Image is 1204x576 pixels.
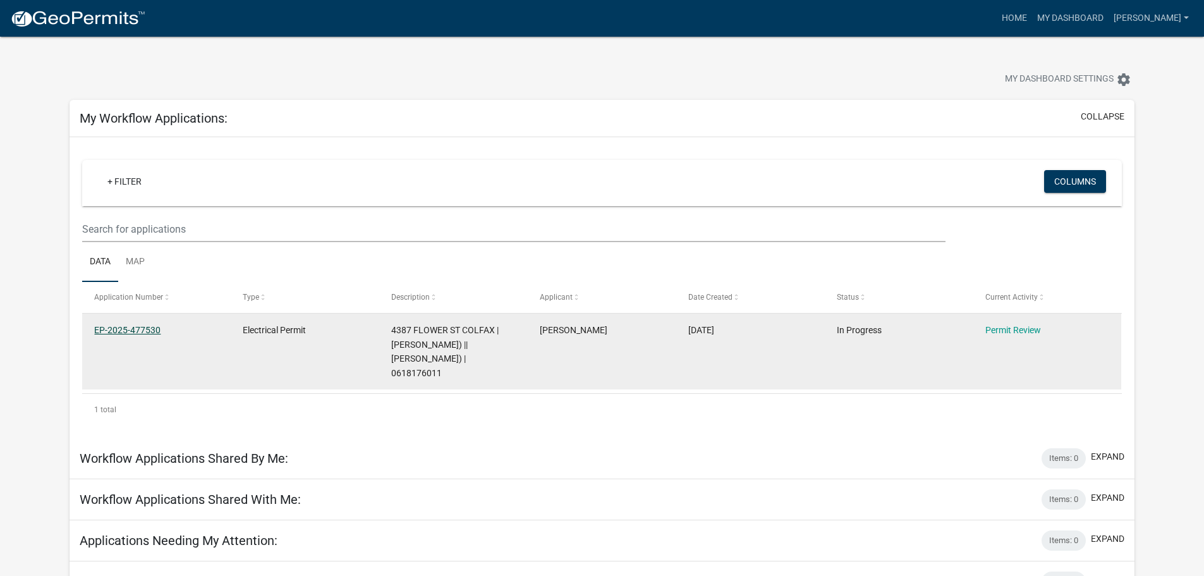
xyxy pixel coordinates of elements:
div: Items: 0 [1042,489,1086,510]
span: Applicant [540,293,573,302]
input: Search for applications [82,216,945,242]
div: Items: 0 [1042,448,1086,469]
a: + Filter [97,170,152,193]
span: 4387 FLOWER ST COLFAX | VERSTEEGH, JEFFREY (Deed) || VERSTEEGH, KATHLEEN (Deed) | 0618176011 [391,325,499,378]
div: Items: 0 [1042,530,1086,551]
datatable-header-cell: Current Activity [973,282,1121,312]
button: Columns [1044,170,1106,193]
span: My Dashboard Settings [1005,72,1114,87]
a: [PERSON_NAME] [1109,6,1194,30]
div: 1 total [82,394,1122,426]
h5: My Workflow Applications: [80,111,228,126]
h5: Workflow Applications Shared With Me: [80,492,301,507]
a: Data [82,242,118,283]
span: Electrical Permit [243,325,306,335]
h5: Workflow Applications Shared By Me: [80,451,288,466]
datatable-header-cell: Date Created [676,282,825,312]
span: In Progress [837,325,882,335]
div: collapse [70,137,1134,438]
span: Description [391,293,430,302]
datatable-header-cell: Application Number [82,282,231,312]
a: EP-2025-477530 [94,325,161,335]
button: My Dashboard Settingssettings [995,67,1141,92]
span: Date Created [688,293,733,302]
button: expand [1091,532,1124,546]
a: Home [997,6,1032,30]
a: Map [118,242,152,283]
button: expand [1091,491,1124,505]
datatable-header-cell: Applicant [528,282,676,312]
button: collapse [1081,110,1124,123]
span: Dawn Hancock [540,325,607,335]
datatable-header-cell: Description [379,282,528,312]
datatable-header-cell: Status [824,282,973,312]
a: Permit Review [985,325,1041,335]
button: expand [1091,450,1124,463]
span: Type [243,293,259,302]
h5: Applications Needing My Attention: [80,533,277,548]
i: settings [1116,72,1131,87]
a: My Dashboard [1032,6,1109,30]
span: 09/12/2025 [688,325,714,335]
datatable-header-cell: Type [231,282,379,312]
span: Current Activity [985,293,1038,302]
span: Application Number [94,293,163,302]
span: Status [837,293,859,302]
